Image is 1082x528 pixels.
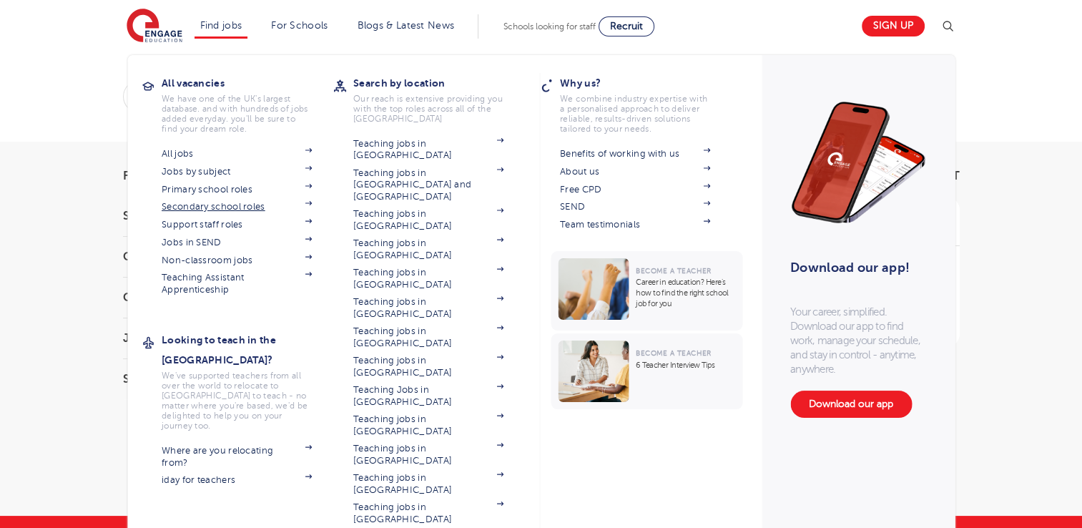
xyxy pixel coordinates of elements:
a: Benefits of working with us [560,148,710,160]
p: 6 Teacher Interview Tips [636,360,735,371]
a: Teaching jobs in [GEOGRAPHIC_DATA] [353,472,503,496]
p: Our reach is extensive providing you with the top roles across all of the [GEOGRAPHIC_DATA] [353,94,503,124]
img: Engage Education [127,9,182,44]
h3: Job Type [123,333,280,344]
a: Free CPD [560,184,710,195]
a: Primary school roles [162,184,312,195]
a: Teaching Assistant Apprenticeship [162,272,312,295]
a: Teaching jobs in [GEOGRAPHIC_DATA] [353,238,503,261]
a: Non-classroom jobs [162,255,312,266]
a: iday for teachers [162,474,312,486]
a: Recruit [599,16,654,36]
span: Filters [123,170,166,182]
a: Teaching jobs in [GEOGRAPHIC_DATA] [353,138,503,162]
a: Become a TeacherCareer in education? Here’s how to find the right school job for you [551,251,746,331]
a: Teaching jobs in [GEOGRAPHIC_DATA] [353,355,503,378]
a: SEND [560,201,710,212]
a: Teaching jobs in [GEOGRAPHIC_DATA] [353,502,503,525]
a: Jobs by subject [162,166,312,177]
a: Teaching jobs in [GEOGRAPHIC_DATA] and [GEOGRAPHIC_DATA] [353,167,503,202]
p: We've supported teachers from all over the world to relocate to [GEOGRAPHIC_DATA] to teach - no m... [162,371,312,431]
h3: Search by location [353,73,525,93]
a: All jobs [162,148,312,160]
a: For Schools [271,20,328,31]
a: Search by locationOur reach is extensive providing you with the top roles across all of the [GEOG... [353,73,525,124]
a: Teaching jobs in [GEOGRAPHIC_DATA] [353,326,503,349]
a: Jobs in SEND [162,237,312,248]
a: Download our app [790,391,912,418]
h3: Why us? [560,73,732,93]
a: Looking to teach in the [GEOGRAPHIC_DATA]?We've supported teachers from all over the world to rel... [162,330,333,431]
h3: Start Date [123,210,280,222]
div: Submit [123,80,802,113]
p: Your career, simplified. Download our app to find work, manage your schedule, and stay in control... [790,305,926,376]
p: We have one of the UK's largest database. and with hundreds of jobs added everyday. you'll be sur... [162,94,312,134]
a: Teaching jobs in [GEOGRAPHIC_DATA] [353,414,503,437]
span: Become a Teacher [636,349,711,357]
a: Blogs & Latest News [358,20,455,31]
p: We combine industry expertise with a personalised approach to deliver reliable, results-driven so... [560,94,710,134]
h3: Looking to teach in the [GEOGRAPHIC_DATA]? [162,330,333,370]
a: Where are you relocating from? [162,445,312,469]
span: Schools looking for staff [503,21,596,31]
a: Sign up [862,16,925,36]
a: Find jobs [200,20,242,31]
span: Become a Teacher [636,267,711,275]
a: Teaching jobs in [GEOGRAPHIC_DATA] [353,267,503,290]
p: Career in education? Here’s how to find the right school job for you [636,277,735,309]
a: All vacanciesWe have one of the UK's largest database. and with hundreds of jobs added everyday. ... [162,73,333,134]
a: About us [560,166,710,177]
h3: All vacancies [162,73,333,93]
a: Become a Teacher6 Teacher Interview Tips [551,333,746,409]
h3: County [123,251,280,263]
h3: City [123,292,280,303]
span: Recruit [610,21,643,31]
h3: Download our app! [790,252,920,283]
a: Team testimonials [560,219,710,230]
h3: Sector [123,373,280,385]
a: Why us?We combine industry expertise with a personalised approach to deliver reliable, results-dr... [560,73,732,134]
a: Support staff roles [162,219,312,230]
a: Teaching Jobs in [GEOGRAPHIC_DATA] [353,384,503,408]
a: Teaching jobs in [GEOGRAPHIC_DATA] [353,208,503,232]
a: Teaching jobs in [GEOGRAPHIC_DATA] [353,296,503,320]
a: Teaching jobs in [GEOGRAPHIC_DATA] [353,443,503,466]
a: Secondary school roles [162,201,312,212]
